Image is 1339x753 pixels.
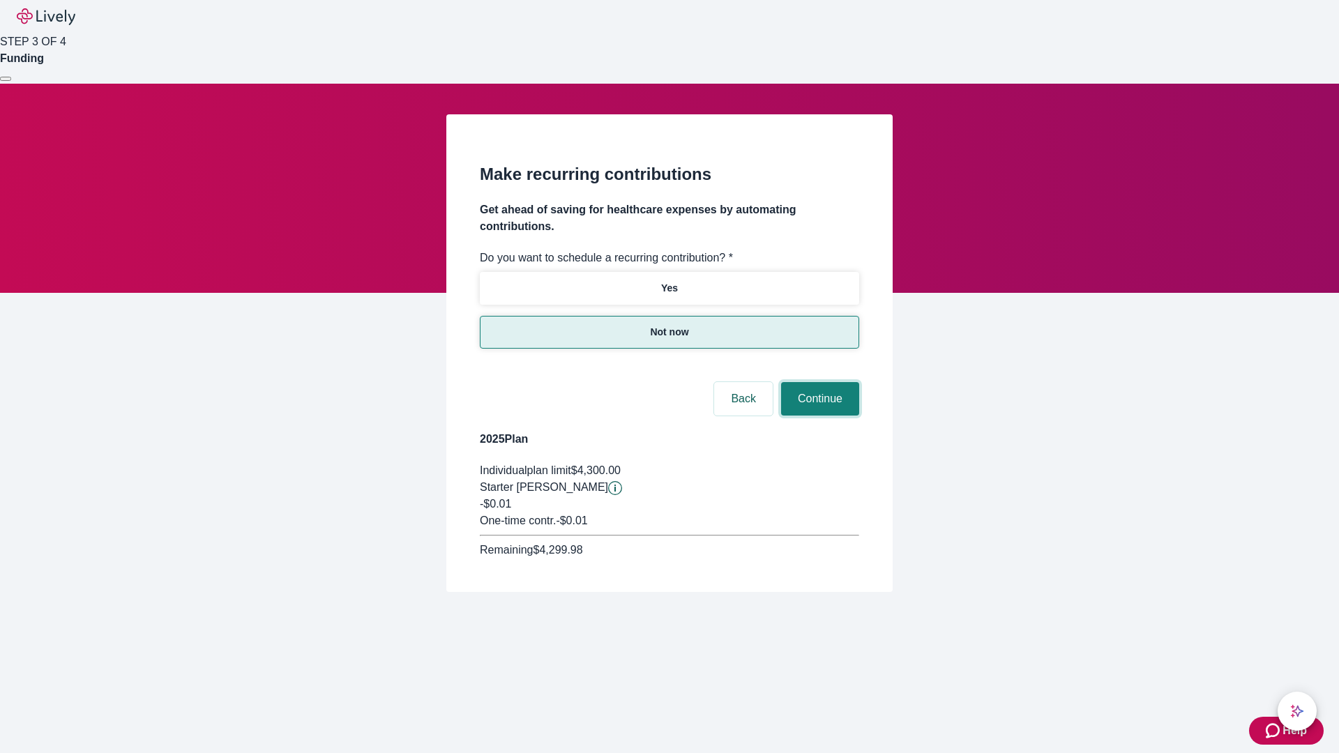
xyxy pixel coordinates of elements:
span: -$0.01 [480,498,511,510]
svg: Starter penny details [608,481,622,495]
p: Not now [650,325,688,340]
h4: Get ahead of saving for healthcare expenses by automating contributions. [480,201,859,235]
svg: Zendesk support icon [1266,722,1283,739]
button: chat [1278,692,1317,731]
span: $4,299.98 [533,544,582,556]
label: Do you want to schedule a recurring contribution? * [480,250,733,266]
h4: 2025 Plan [480,431,859,448]
span: Help [1283,722,1307,739]
h2: Make recurring contributions [480,162,859,187]
button: Zendesk support iconHelp [1249,717,1324,745]
svg: Lively AI Assistant [1290,704,1304,718]
button: Lively will contribute $0.01 to establish your account [608,481,622,495]
span: - $0.01 [556,515,587,526]
span: One-time contr. [480,515,556,526]
button: Yes [480,272,859,305]
button: Continue [781,382,859,416]
p: Yes [661,281,678,296]
button: Back [714,382,773,416]
img: Lively [17,8,75,25]
span: Starter [PERSON_NAME] [480,481,608,493]
span: Individual plan limit [480,464,571,476]
span: Remaining [480,544,533,556]
button: Not now [480,316,859,349]
span: $4,300.00 [571,464,621,476]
